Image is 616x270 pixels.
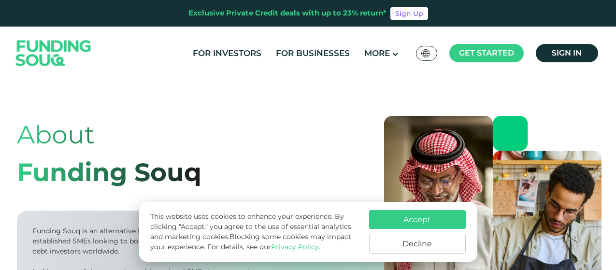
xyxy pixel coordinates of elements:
a: For Investors [190,45,264,61]
div: Funding Souq [17,154,201,191]
img: SA Flag [421,49,430,57]
div: About [17,116,201,154]
a: Privacy Policy [271,242,319,251]
span: For details, see our . [207,242,320,251]
span: More [364,48,390,58]
div: Exclusive Private Credit deals with up to 23% return* [188,8,387,19]
button: Decline [369,234,466,254]
img: Logo [6,29,101,78]
button: Accept [369,210,466,229]
a: For Businesses [273,45,352,61]
div: Funding Souq is an alternative financing platform that connects established SMEs looking to borro... [32,226,254,256]
span: Blocking some cookies may impact your experience. [150,232,351,251]
span: Sign in [552,48,582,57]
a: Sign Up [390,7,428,20]
span: Get started [459,48,514,57]
p: This website uses cookies to enhance your experience. By clicking "Accept," you agree to the use ... [150,212,359,252]
a: Sign in [536,44,598,62]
